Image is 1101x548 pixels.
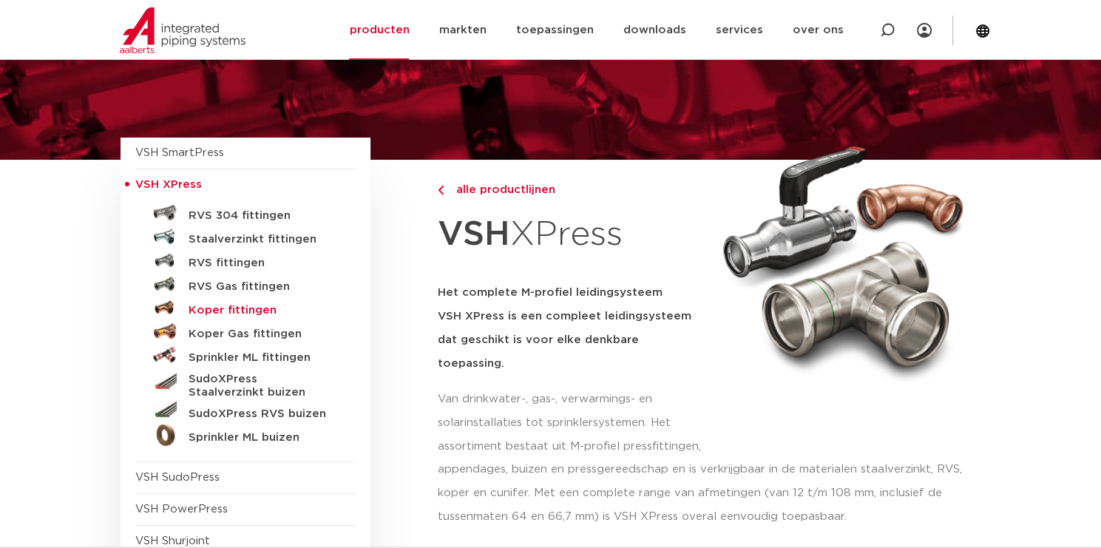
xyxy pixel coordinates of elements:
h1: XPress [438,206,705,263]
a: SudoXPress RVS buizen [135,399,356,423]
a: VSH Shurjoint [135,535,210,547]
h5: RVS 304 fittingen [189,209,335,223]
a: Sprinkler ML buizen [135,423,356,447]
h5: Koper Gas fittingen [189,328,335,341]
h5: Sprinkler ML fittingen [189,351,335,365]
a: RVS Gas fittingen [135,272,356,296]
span: alle productlijnen [447,184,555,195]
p: appendages, buizen en pressgereedschap en is verkrijgbaar in de materialen staalverzinkt, RVS, ko... [438,458,981,529]
h5: RVS fittingen [189,257,335,270]
a: RVS 304 fittingen [135,201,356,225]
a: Koper fittingen [135,296,356,319]
a: Sprinkler ML fittingen [135,343,356,367]
img: chevron-right.svg [438,186,444,195]
a: Staalverzinkt fittingen [135,225,356,248]
h5: Sprinkler ML buizen [189,431,335,444]
a: alle productlijnen [438,181,705,199]
a: Koper Gas fittingen [135,319,356,343]
h5: Het complete M-profiel leidingsysteem VSH XPress is een compleet leidingsysteem dat geschikt is v... [438,281,705,376]
h5: SudoXPress Staalverzinkt buizen [189,373,335,399]
span: VSH XPress [135,179,202,190]
h5: Staalverzinkt fittingen [189,233,335,246]
a: VSH SmartPress [135,147,224,158]
a: VSH PowerPress [135,504,228,515]
h5: SudoXPress RVS buizen [189,407,335,421]
a: VSH SudoPress [135,472,220,483]
a: SudoXPress Staalverzinkt buizen [135,367,356,399]
h5: RVS Gas fittingen [189,280,335,294]
strong: VSH [438,217,510,251]
a: RVS fittingen [135,248,356,272]
h5: Koper fittingen [189,304,335,317]
p: Van drinkwater-, gas-, verwarmings- en solarinstallaties tot sprinklersystemen. Het assortiment b... [438,388,705,459]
